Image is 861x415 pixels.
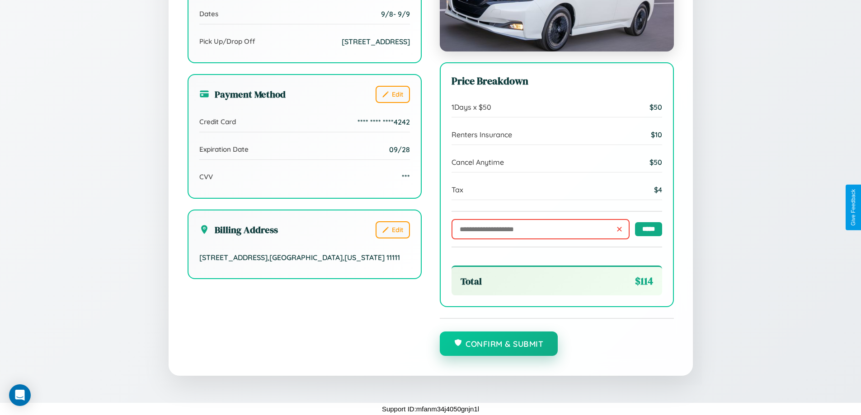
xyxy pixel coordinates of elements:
[651,130,662,139] span: $ 10
[850,189,856,226] div: Give Feedback
[452,103,491,112] span: 1 Days x $ 50
[376,86,410,103] button: Edit
[389,145,410,154] span: 09/28
[199,9,218,18] span: Dates
[199,37,255,46] span: Pick Up/Drop Off
[381,9,410,19] span: 9 / 8 - 9 / 9
[382,403,479,415] p: Support ID: mfanm34j4050gnjn1l
[452,158,504,167] span: Cancel Anytime
[649,158,662,167] span: $ 50
[376,221,410,238] button: Edit
[199,253,400,262] span: [STREET_ADDRESS] , [GEOGRAPHIC_DATA] , [US_STATE] 11111
[452,185,463,194] span: Tax
[635,274,653,288] span: $ 114
[199,117,236,126] span: Credit Card
[199,173,213,181] span: CVV
[342,37,410,46] span: [STREET_ADDRESS]
[452,74,662,88] h3: Price Breakdown
[9,384,31,406] div: Open Intercom Messenger
[440,331,558,356] button: Confirm & Submit
[452,130,512,139] span: Renters Insurance
[199,223,278,236] h3: Billing Address
[654,185,662,194] span: $ 4
[199,145,249,154] span: Expiration Date
[461,275,482,288] span: Total
[649,103,662,112] span: $ 50
[199,88,286,101] h3: Payment Method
